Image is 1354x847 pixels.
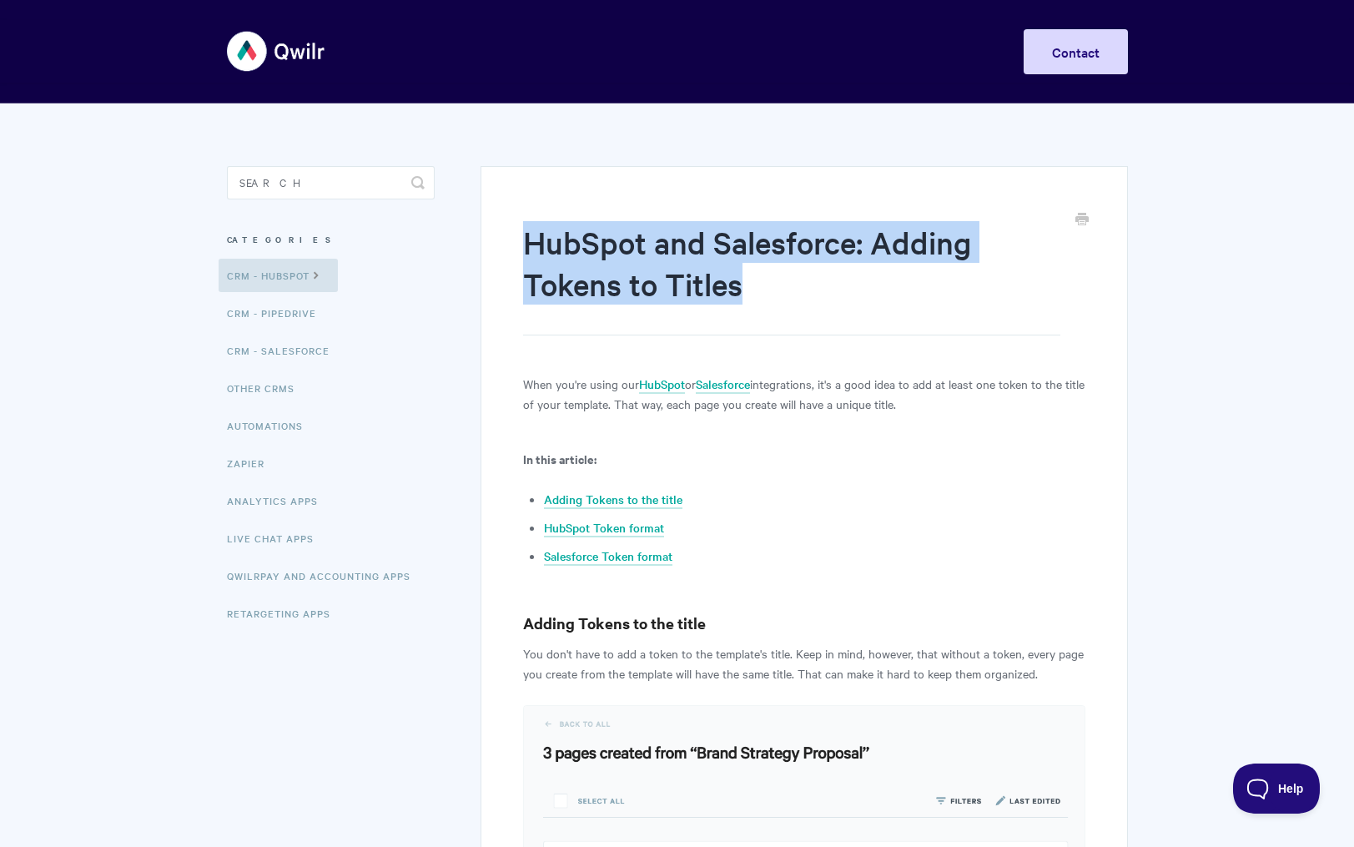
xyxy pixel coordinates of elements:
[227,166,435,199] input: Search
[1233,764,1321,814] iframe: Toggle Customer Support
[544,519,664,537] a: HubSpot Token format
[227,559,423,592] a: QwilrPay and Accounting Apps
[523,374,1085,414] p: When you're using our or integrations, it's a good idea to add at least one token to the title of...
[227,446,277,480] a: Zapier
[1075,211,1089,229] a: Print this Article
[227,597,343,630] a: Retargeting Apps
[219,259,338,292] a: CRM - HubSpot
[227,371,307,405] a: Other CRMs
[1024,29,1128,74] a: Contact
[227,484,330,517] a: Analytics Apps
[523,643,1085,683] p: You don't have to add a token to the template's title. Keep in mind, however, that without a toke...
[227,20,326,83] img: Qwilr Help Center
[227,522,326,555] a: Live Chat Apps
[227,296,329,330] a: CRM - Pipedrive
[227,224,435,255] h3: Categories
[227,409,315,442] a: Automations
[639,376,685,394] a: HubSpot
[696,376,750,394] a: Salesforce
[523,612,1085,635] h3: Adding Tokens to the title
[227,334,342,367] a: CRM - Salesforce
[544,491,682,509] a: Adding Tokens to the title
[523,221,1060,335] h1: HubSpot and Salesforce: Adding Tokens to Titles
[544,547,672,566] a: Salesforce Token format
[523,450,596,467] b: In this article:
